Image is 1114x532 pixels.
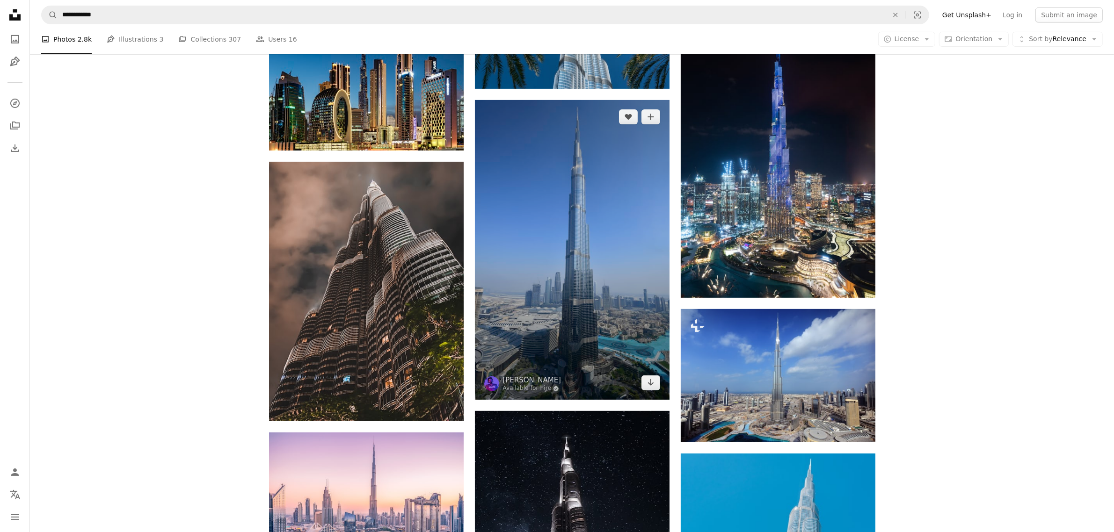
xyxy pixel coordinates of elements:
[475,245,670,254] a: a very tall building towering over a city
[503,375,561,385] a: [PERSON_NAME]
[503,385,561,392] a: Available for hire
[885,6,906,24] button: Clear
[641,109,660,124] button: Add to Collection
[269,77,464,85] a: DUBAI, United Arab Emirates – November 08, 2021: A fascinating cityscape of skyscrapers in Dubai,...
[269,287,464,295] a: white and black high rise building
[269,162,464,421] img: white and black high rise building
[6,116,24,135] a: Collections
[475,100,670,400] img: a very tall building towering over a city
[42,6,58,24] button: Search Unsplash
[681,147,875,156] a: city skyline during night time
[256,24,297,54] a: Users 16
[178,24,241,54] a: Collections 307
[1012,32,1103,47] button: Sort byRelevance
[6,30,24,49] a: Photos
[619,109,638,124] button: Like
[1029,35,1086,44] span: Relevance
[6,94,24,113] a: Explore
[6,6,24,26] a: Home — Unsplash
[269,493,464,501] a: city during day
[906,6,929,24] button: Visual search
[484,376,499,391] img: Go to Riyas Mohammed's profile
[997,7,1028,22] a: Log in
[1035,7,1103,22] button: Submit an image
[289,34,297,44] span: 16
[269,12,464,151] img: DUBAI, United Arab Emirates – November 08, 2021: A fascinating cityscape of skyscrapers in Dubai,...
[6,463,24,482] a: Log in / Sign up
[895,35,919,43] span: License
[228,34,241,44] span: 307
[41,6,929,24] form: Find visuals sitewide
[681,371,875,380] a: The tallest building in the World, the Dubai Burg stands over 800 metres high
[878,32,936,47] button: License
[937,7,997,22] a: Get Unsplash+
[6,139,24,158] a: Download History
[939,32,1009,47] button: Orientation
[681,309,875,442] img: The tallest building in the World, the Dubai Burg stands over 800 metres high
[681,6,875,298] img: city skyline during night time
[107,24,163,54] a: Illustrations 3
[160,34,164,44] span: 3
[6,508,24,526] button: Menu
[955,35,992,43] span: Orientation
[641,375,660,390] a: Download
[6,52,24,71] a: Illustrations
[6,485,24,504] button: Language
[1029,35,1052,43] span: Sort by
